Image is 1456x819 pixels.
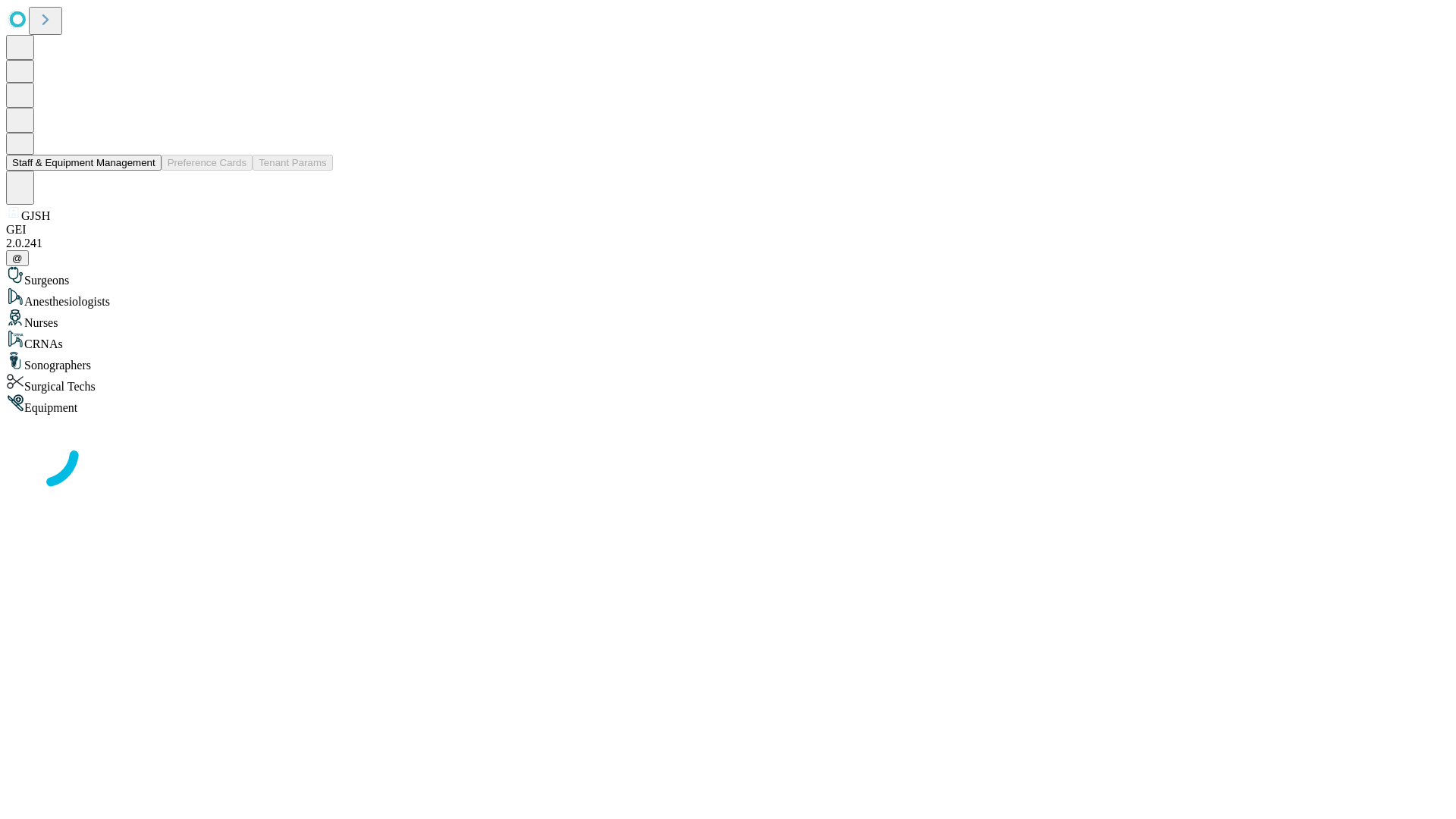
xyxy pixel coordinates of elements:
[12,253,23,264] span: @
[6,266,1450,287] div: Surgeons
[21,209,50,222] span: GJSH
[6,287,1450,309] div: Anesthesiologists
[6,155,162,171] button: Staff & Equipment Management
[6,372,1450,394] div: Surgical Techs
[6,309,1450,330] div: Nurses
[6,351,1450,372] div: Sonographers
[162,155,253,171] button: Preference Cards
[6,223,1450,237] div: GEI
[253,155,333,171] button: Tenant Params
[6,394,1450,415] div: Equipment
[6,330,1450,351] div: CRNAs
[6,250,29,266] button: @
[6,237,1450,250] div: 2.0.241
